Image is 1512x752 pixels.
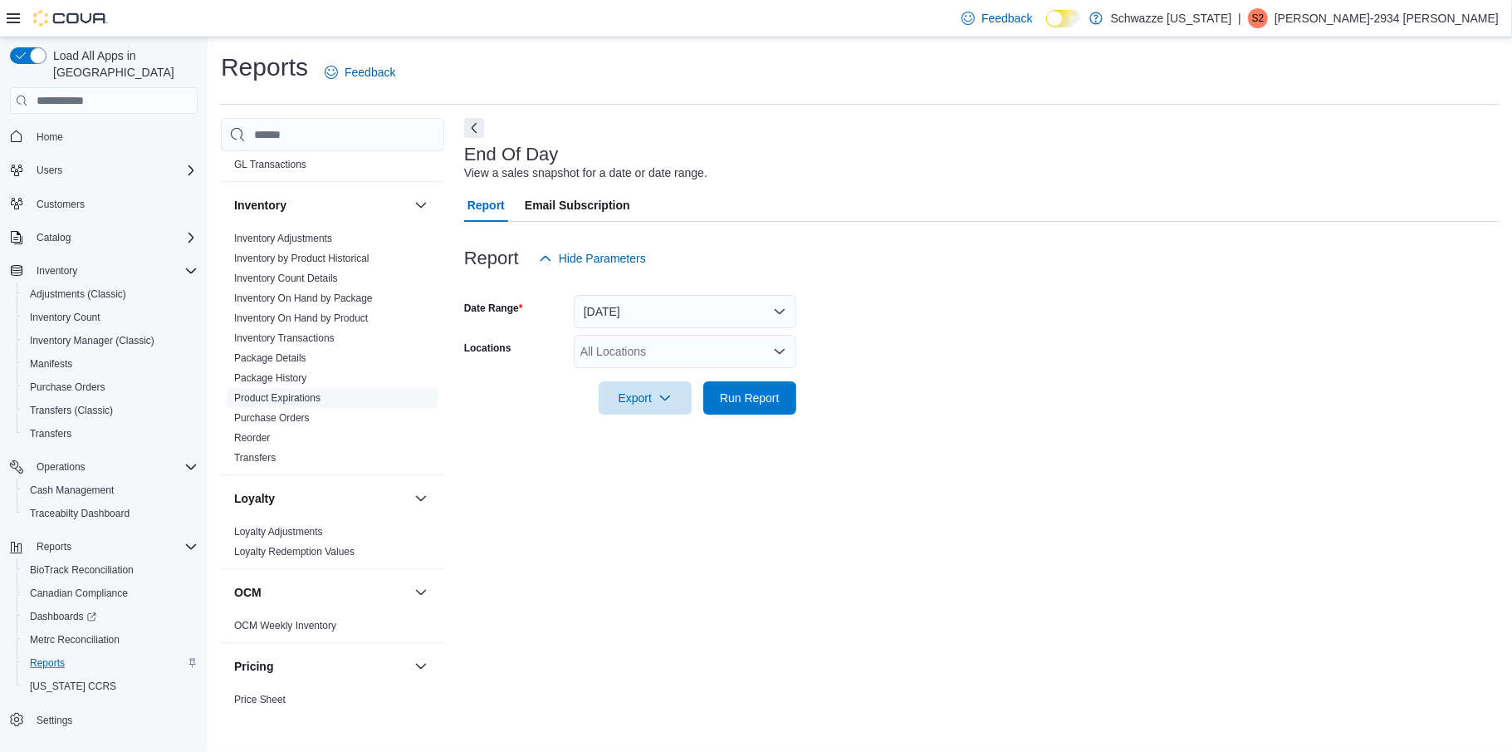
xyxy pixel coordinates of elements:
span: Report [467,189,505,222]
input: Dark Mode [1046,10,1081,27]
button: [US_STATE] CCRS [17,675,204,698]
span: Cash Management [30,484,114,497]
span: BioTrack Reconciliation [23,560,198,580]
span: Inventory Manager (Classic) [30,334,154,347]
label: Locations [464,342,511,355]
span: Adjustments (Classic) [23,284,198,304]
a: Loyalty Adjustments [234,526,323,538]
button: Pricing [411,656,431,676]
span: Inventory On Hand by Product [234,312,368,325]
a: Reorder [234,432,270,444]
span: Users [30,160,198,180]
span: Washington CCRS [23,676,198,696]
a: Purchase Orders [234,412,310,424]
span: Price Sheet [234,693,286,706]
a: Reports [23,653,71,673]
span: Home [30,125,198,146]
span: Package History [234,371,306,385]
a: Inventory Manager (Classic) [23,331,161,351]
span: Cash Management [23,480,198,500]
span: Loyalty Redemption Values [234,545,355,558]
a: Manifests [23,354,79,374]
div: Pricing [221,690,444,716]
span: Load All Apps in [GEOGRAPHIC_DATA] [46,47,198,81]
span: [US_STATE] CCRS [30,680,116,693]
button: Canadian Compliance [17,582,204,605]
button: [DATE] [574,295,796,328]
button: Inventory [30,261,84,281]
h3: Report [464,248,519,268]
button: Run Report [703,381,796,415]
span: Purchase Orders [23,377,198,397]
a: Package Details [234,352,306,364]
span: Adjustments (Classic) [30,288,126,301]
a: OCM Weekly Inventory [234,620,336,632]
span: Dashboards [30,610,96,623]
a: Inventory Transactions [234,332,335,344]
span: Operations [37,460,86,474]
button: Export [599,381,692,415]
span: Inventory [37,264,77,278]
button: Catalog [3,226,204,249]
span: Traceabilty Dashboard [23,504,198,523]
span: Purchase Orders [30,381,105,394]
a: Inventory Count [23,307,107,327]
span: Product Expirations [234,391,321,405]
span: Users [37,164,62,177]
button: Customers [3,192,204,216]
a: Traceabilty Dashboard [23,504,136,523]
button: Catalog [30,228,77,248]
h3: Pricing [234,658,273,675]
button: Operations [30,457,92,477]
a: Inventory On Hand by Package [234,292,373,304]
button: Adjustments (Classic) [17,283,204,306]
button: Transfers (Classic) [17,399,204,422]
a: [US_STATE] CCRS [23,676,123,696]
a: Settings [30,710,79,730]
span: Feedback [981,10,1032,27]
span: Hide Parameters [559,250,646,267]
span: Transfers [23,424,198,444]
span: Inventory Adjustments [234,232,332,245]
a: Metrc Reconciliation [23,630,126,650]
a: Customers [30,194,91,214]
span: Home [37,130,63,144]
span: Purchase Orders [234,411,310,425]
h3: Loyalty [234,490,275,507]
span: Dark Mode [1046,27,1047,28]
div: View a sales snapshot for a date or date range. [464,165,707,182]
span: Settings [37,714,72,727]
span: BioTrack Reconciliation [30,563,134,577]
span: Inventory On Hand by Package [234,292,373,305]
button: Reports [30,537,78,557]
a: Loyalty Redemption Values [234,546,355,558]
a: Inventory On Hand by Product [234,312,368,324]
img: Cova [33,10,108,27]
span: Reports [30,656,65,670]
span: GL Transactions [234,158,306,171]
span: Run Report [720,390,780,406]
span: OCM Weekly Inventory [234,619,336,632]
a: Inventory Count Details [234,273,338,284]
button: Operations [3,455,204,479]
span: Transfers [234,451,276,464]
button: Cash Management [17,479,204,502]
button: Users [3,159,204,182]
span: Metrc Reconciliation [30,633,120,646]
a: GL Transactions [234,159,306,170]
span: Manifests [30,357,72,371]
span: Inventory Count [23,307,198,327]
button: Inventory [411,195,431,215]
span: Inventory Count Details [234,272,338,285]
a: Canadian Compliance [23,583,135,603]
button: Reports [17,651,204,675]
button: Transfers [17,422,204,445]
h1: Reports [221,51,308,84]
span: Inventory Count [30,311,100,324]
button: Hide Parameters [532,242,653,275]
a: Purchase Orders [23,377,112,397]
span: Catalog [30,228,198,248]
button: Manifests [17,352,204,376]
button: Next [464,118,484,138]
span: Manifests [23,354,198,374]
